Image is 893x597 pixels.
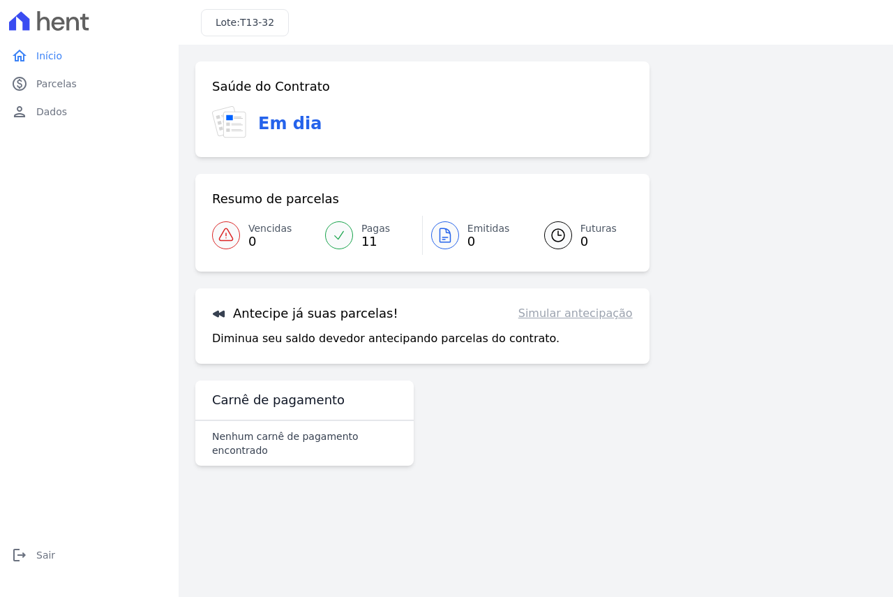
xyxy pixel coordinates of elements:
[527,216,633,255] a: Futuras 0
[248,236,292,247] span: 0
[36,548,55,562] span: Sair
[467,236,510,247] span: 0
[248,221,292,236] span: Vencidas
[11,47,28,64] i: home
[6,98,173,126] a: personDados
[36,49,62,63] span: Início
[467,221,510,236] span: Emitidas
[6,541,173,569] a: logoutSair
[216,15,274,30] h3: Lote:
[212,78,330,95] h3: Saúde do Contrato
[11,547,28,563] i: logout
[258,111,322,136] h3: Em dia
[36,77,77,91] span: Parcelas
[580,221,617,236] span: Futuras
[361,221,390,236] span: Pagas
[11,103,28,120] i: person
[212,330,560,347] p: Diminua seu saldo devedor antecipando parcelas do contrato.
[317,216,422,255] a: Pagas 11
[212,392,345,408] h3: Carnê de pagamento
[11,75,28,92] i: paid
[423,216,527,255] a: Emitidas 0
[361,236,390,247] span: 11
[518,305,633,322] a: Simular antecipação
[212,191,339,207] h3: Resumo de parcelas
[212,429,397,457] p: Nenhum carnê de pagamento encontrado
[580,236,617,247] span: 0
[36,105,67,119] span: Dados
[212,216,317,255] a: Vencidas 0
[212,305,398,322] h3: Antecipe já suas parcelas!
[6,70,173,98] a: paidParcelas
[6,42,173,70] a: homeInício
[240,17,274,28] span: T13-32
